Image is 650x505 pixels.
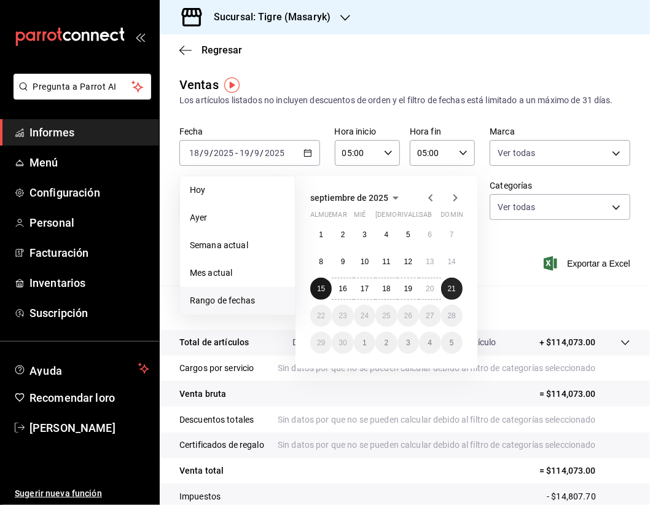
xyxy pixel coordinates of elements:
button: 21 de septiembre de 2025 [441,278,463,300]
abbr: miércoles [354,211,366,224]
button: 14 de septiembre de 2025 [441,251,463,273]
font: dominio [441,211,471,219]
font: rivalizar [397,211,431,219]
abbr: 2 de octubre de 2025 [385,339,389,347]
button: abrir_cajón_menú [135,32,145,42]
font: 27 [426,311,434,320]
font: 21 [448,284,456,293]
button: 7 de septiembre de 2025 [441,224,463,246]
button: 19 de septiembre de 2025 [397,278,419,300]
font: Ventas [179,77,219,92]
font: Pregunta a Parrot AI [33,82,117,92]
font: Ayuda [29,364,63,377]
font: Recomendar loro [29,391,115,404]
input: -- [239,148,250,158]
font: Venta bruta [179,389,226,399]
font: 16 [339,284,347,293]
button: Regresar [179,44,242,56]
abbr: 11 de septiembre de 2025 [382,257,390,266]
abbr: 1 de octubre de 2025 [362,339,367,347]
abbr: 15 de septiembre de 2025 [317,284,325,293]
font: Sin datos por que no se pueden calcular debido al filtro de categorías seleccionado [278,440,596,450]
font: 2 [341,230,345,239]
abbr: 2 de septiembre de 2025 [341,230,345,239]
button: 15 de septiembre de 2025 [310,278,332,300]
button: 3 de octubre de 2025 [397,332,419,354]
abbr: martes [332,211,347,224]
font: Facturación [29,246,88,259]
font: Inventarios [29,276,85,289]
abbr: 22 de septiembre de 2025 [317,311,325,320]
button: Exportar a Excel [546,256,630,271]
font: almuerzo [310,211,347,219]
abbr: 8 de septiembre de 2025 [319,257,323,266]
button: 12 de septiembre de 2025 [397,251,419,273]
font: = $114,073.00 [539,466,596,476]
abbr: 4 de octubre de 2025 [428,339,432,347]
abbr: 23 de septiembre de 2025 [339,311,347,320]
font: Regresar [202,44,242,56]
button: 22 de septiembre de 2025 [310,305,332,327]
button: 24 de septiembre de 2025 [354,305,375,327]
font: Semana actual [190,240,248,250]
font: Informes [29,126,74,139]
font: 3 [362,230,367,239]
abbr: 4 de septiembre de 2025 [385,230,389,239]
button: 17 de septiembre de 2025 [354,278,375,300]
button: septiembre de 2025 [310,190,403,205]
font: 10 [361,257,369,266]
button: 28 de septiembre de 2025 [441,305,463,327]
button: 16 de septiembre de 2025 [332,278,353,300]
button: 11 de septiembre de 2025 [375,251,397,273]
abbr: 12 de septiembre de 2025 [404,257,412,266]
font: 9 [341,257,345,266]
button: 1 de octubre de 2025 [354,332,375,354]
input: -- [203,148,209,158]
font: 13 [426,257,434,266]
button: 20 de septiembre de 2025 [419,278,441,300]
abbr: 19 de septiembre de 2025 [404,284,412,293]
button: Marcador de información sobre herramientas [224,77,240,93]
font: [PERSON_NAME] [29,421,116,434]
font: 14 [448,257,456,266]
font: Ver todas [498,202,535,212]
button: 4 de octubre de 2025 [419,332,441,354]
input: -- [254,148,260,158]
abbr: 6 de septiembre de 2025 [428,230,432,239]
font: Suscripción [29,307,88,319]
button: 23 de septiembre de 2025 [332,305,353,327]
abbr: domingo [441,211,471,224]
abbr: 18 de septiembre de 2025 [382,284,390,293]
font: Fecha [179,127,203,137]
font: Personal [29,216,74,229]
button: 27 de septiembre de 2025 [419,305,441,327]
font: 28 [448,311,456,320]
font: Los artículos listados no incluyen descuentos de orden y el filtro de fechas está limitado a un m... [179,95,613,105]
abbr: 3 de septiembre de 2025 [362,230,367,239]
font: Descuentos totales [179,415,254,425]
abbr: 26 de septiembre de 2025 [404,311,412,320]
font: Impuestos [179,491,221,501]
input: -- [189,148,200,158]
abbr: jueves [375,211,448,224]
font: / [200,148,203,158]
button: 2 de octubre de 2025 [375,332,397,354]
button: 9 de septiembre de 2025 [332,251,353,273]
font: + $114,073.00 [539,337,596,347]
button: 13 de septiembre de 2025 [419,251,441,273]
font: Hoy [190,185,205,195]
font: 1 [319,230,323,239]
font: 26 [404,311,412,320]
font: Marca [490,127,515,137]
font: 20 [426,284,434,293]
font: 17 [361,284,369,293]
button: 29 de septiembre de 2025 [310,332,332,354]
font: Cargos por servicio [179,363,254,373]
font: 5 [406,230,410,239]
font: mié [354,211,366,219]
button: 5 de octubre de 2025 [441,332,463,354]
abbr: 7 de septiembre de 2025 [450,230,454,239]
button: 3 de septiembre de 2025 [354,224,375,246]
font: / [250,148,254,158]
button: 5 de septiembre de 2025 [397,224,419,246]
